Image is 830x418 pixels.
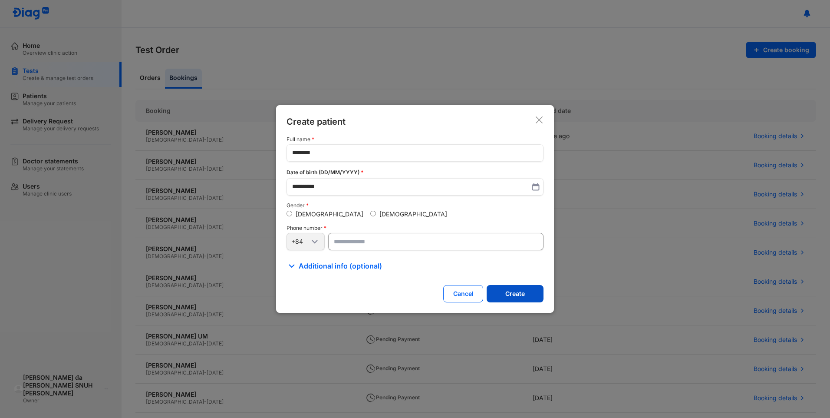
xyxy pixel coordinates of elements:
div: Full name [287,136,543,143]
div: Gender [287,202,543,209]
div: +84 [291,238,310,245]
div: Create patient [287,116,346,128]
label: [DEMOGRAPHIC_DATA] [296,210,363,218]
div: Phone number [287,225,543,231]
label: [DEMOGRAPHIC_DATA] [379,210,447,218]
span: Additional info (optional) [299,261,382,271]
button: Create [487,285,543,302]
button: Cancel [443,285,483,302]
div: Date of birth (DD/MM/YYYY) [287,169,543,176]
